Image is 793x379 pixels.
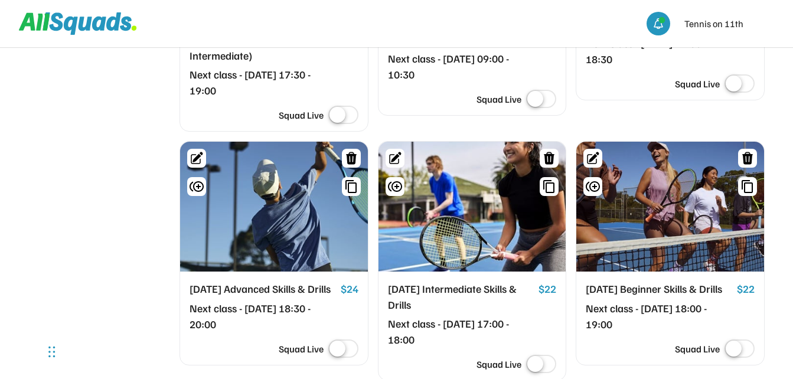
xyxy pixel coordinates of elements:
img: IMG_2979.png [750,12,774,35]
div: Next class - [DATE] 17:30 - 19:00 [190,67,336,99]
div: Squad Live [279,342,324,356]
div: $22 [737,281,755,298]
div: Next class - [DATE] 18:30 - 20:00 [190,300,336,332]
div: $24 [341,281,358,298]
div: Squad Live [675,342,720,356]
img: bell-03%20%281%29.svg [652,18,664,30]
div: Squad Live [477,357,521,371]
div: Tennis on 11th [684,17,743,31]
div: [DATE] Intermediate Skills & Drills [388,281,534,313]
div: Next class - [DATE] 17:30 - 18:30 [586,35,732,67]
div: [DATE] Beginner Skills & Drills [586,281,732,298]
div: [DATE] Advanced Skills & Drills [190,281,336,298]
div: Next class - [DATE] 17:00 - 18:00 [388,316,534,348]
div: Next class - [DATE] 09:00 - 10:30 [388,51,534,83]
div: $22 [539,281,556,298]
div: Squad Live [279,108,324,122]
div: Squad Live [477,92,521,106]
div: Next class - [DATE] 18:00 - 19:00 [586,300,732,332]
div: Squad Live [675,77,720,91]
